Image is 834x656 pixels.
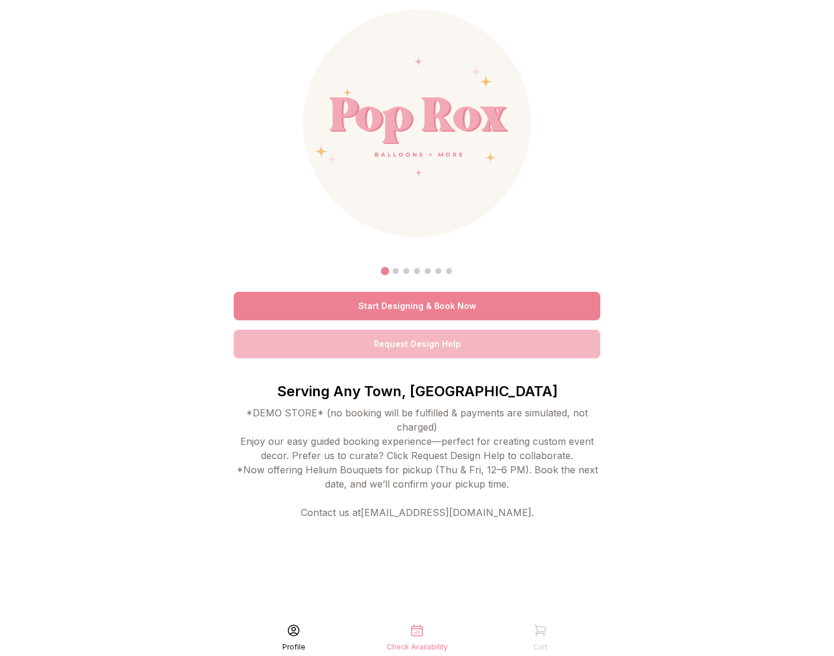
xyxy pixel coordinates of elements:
[361,507,531,518] a: [EMAIL_ADDRESS][DOMAIN_NAME]
[282,642,305,652] div: Profile
[234,406,600,520] div: *DEMO STORE* (no booking will be fulfilled & payments are simulated, not charged) Enjoy our easy ...
[234,292,600,320] a: Start Designing & Book Now
[234,382,600,401] p: Serving Any Town, [GEOGRAPHIC_DATA]
[387,642,448,652] div: Check Availability
[234,330,600,358] a: Request Design Help
[533,642,547,652] div: Cart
